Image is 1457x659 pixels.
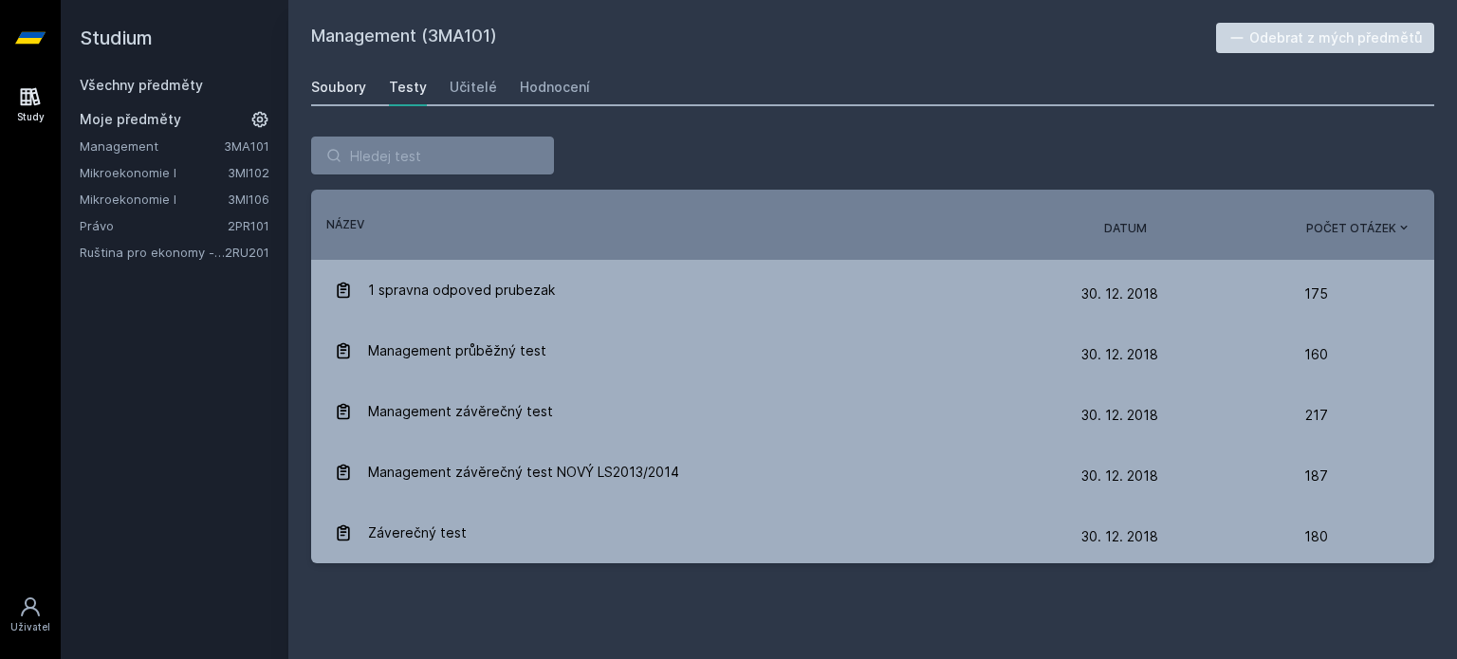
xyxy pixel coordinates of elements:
[311,381,1434,442] a: Management závěrečný test 30. 12. 2018 217
[520,68,590,106] a: Hodnocení
[311,260,1434,320] a: 1 spravna odpoved prubezak 30. 12. 2018 175
[224,138,269,154] a: 3MA101
[311,137,554,174] input: Hledej test
[1081,528,1158,544] span: 30. 12. 2018
[368,393,553,430] span: Management závěrečný test
[311,23,1216,53] h2: Management (3MA101)
[10,620,50,634] div: Uživatel
[80,216,228,235] a: Právo
[1216,23,1435,53] button: Odebrat z mých předmětů
[80,190,228,209] a: Mikroekonomie I
[1081,407,1158,423] span: 30. 12. 2018
[1304,336,1328,374] span: 160
[80,137,224,156] a: Management
[311,68,366,106] a: Soubory
[1306,220,1396,237] span: Počet otázek
[80,77,203,93] a: Všechny předměty
[80,163,228,182] a: Mikroekonomie I
[1081,285,1158,302] span: 30. 12. 2018
[311,442,1434,503] a: Management závěrečný test NOVÝ LS2013/2014 30. 12. 2018 187
[1081,467,1158,484] span: 30. 12. 2018
[520,78,590,97] div: Hodnocení
[326,216,364,233] button: Název
[389,68,427,106] a: Testy
[1081,346,1158,362] span: 30. 12. 2018
[1305,396,1328,434] span: 217
[1304,457,1328,495] span: 187
[311,320,1434,381] a: Management průběžný test 30. 12. 2018 160
[80,243,225,262] a: Ruština pro ekonomy - pokročilá úroveň 1 (B2)
[4,76,57,134] a: Study
[368,332,546,370] span: Management průběžný test
[1306,220,1411,237] button: Počet otázek
[225,245,269,260] a: 2RU201
[389,78,427,97] div: Testy
[1304,518,1328,556] span: 180
[311,503,1434,563] a: Záverečný test 30. 12. 2018 180
[228,192,269,207] a: 3MI106
[368,514,467,552] span: Záverečný test
[4,586,57,644] a: Uživatel
[228,165,269,180] a: 3MI102
[1304,275,1328,313] span: 175
[17,110,45,124] div: Study
[368,271,555,309] span: 1 spravna odpoved prubezak
[450,68,497,106] a: Učitelé
[450,78,497,97] div: Učitelé
[228,218,269,233] a: 2PR101
[1104,220,1147,237] button: Datum
[311,78,366,97] div: Soubory
[80,110,181,129] span: Moje předměty
[368,453,679,491] span: Management závěrečný test NOVÝ LS2013/2014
